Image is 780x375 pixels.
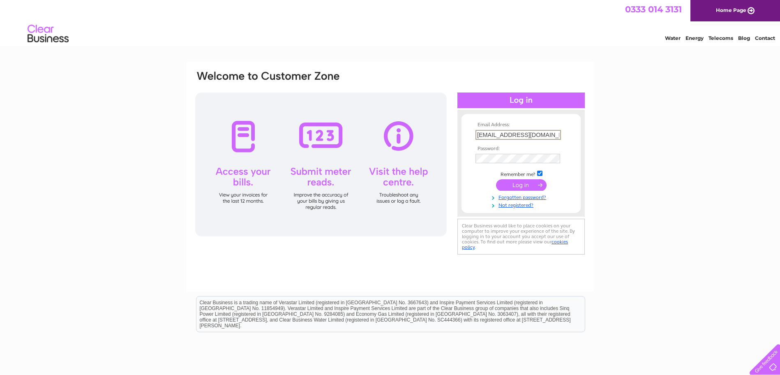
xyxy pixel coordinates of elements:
[475,193,569,201] a: Forgotten password?
[755,35,775,41] a: Contact
[196,5,585,40] div: Clear Business is a trading name of Verastar Limited (registered in [GEOGRAPHIC_DATA] No. 3667643...
[457,219,585,255] div: Clear Business would like to place cookies on your computer to improve your experience of the sit...
[708,35,733,41] a: Telecoms
[473,169,569,178] td: Remember me?
[462,239,568,250] a: cookies policy
[27,21,69,46] img: logo.png
[738,35,750,41] a: Blog
[665,35,681,41] a: Water
[625,4,682,14] a: 0333 014 3131
[496,179,547,191] input: Submit
[685,35,704,41] a: Energy
[473,146,569,152] th: Password:
[475,201,569,208] a: Not registered?
[473,122,569,128] th: Email Address:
